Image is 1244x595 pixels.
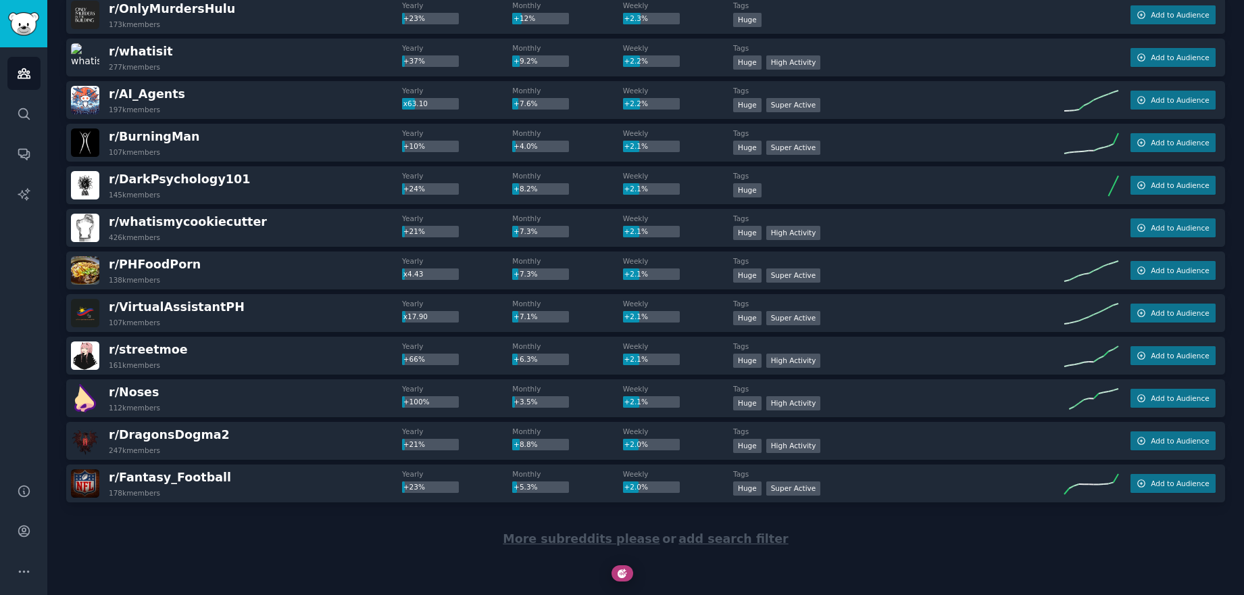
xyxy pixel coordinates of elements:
img: streetmoe [71,341,99,370]
dt: Tags [733,86,1064,95]
button: Add to Audience [1130,346,1216,365]
span: +21% [403,227,425,235]
dt: Tags [733,171,1064,181]
img: GummySearch logo [8,12,39,36]
span: +2.1% [624,355,647,363]
div: Super Active [766,481,821,496]
span: r/ whatismycookiecutter [109,215,267,229]
span: +7.6% [514,99,537,108]
img: VirtualAssistantPH [71,299,99,327]
dt: Yearly [402,384,512,394]
dt: Weekly [623,86,733,95]
span: +2.1% [624,227,647,235]
dt: Weekly [623,1,733,10]
span: Add to Audience [1151,266,1209,275]
button: Add to Audience [1130,474,1216,493]
span: +2.2% [624,57,647,65]
span: +8.2% [514,185,537,193]
dt: Monthly [512,128,622,138]
span: r/ OnlyMurdersHulu [109,2,235,16]
div: Huge [733,141,762,155]
div: Huge [733,268,762,283]
span: +10% [403,142,425,150]
dt: Yearly [402,427,512,436]
span: +2.1% [624,270,647,278]
dt: Weekly [623,128,733,138]
dt: Weekly [623,469,733,479]
div: 107k members [109,318,160,327]
span: +4.0% [514,142,537,150]
span: Add to Audience [1151,308,1209,318]
div: Super Active [766,98,821,112]
span: +2.1% [624,312,647,320]
span: r/ DarkPsychology101 [109,172,250,186]
span: +9.2% [514,57,537,65]
span: +8.8% [514,440,537,448]
span: Add to Audience [1151,394,1209,403]
dt: Monthly [512,1,622,10]
span: r/ whatisit [109,45,173,58]
dt: Yearly [402,299,512,308]
dt: Yearly [402,128,512,138]
div: Huge [733,354,762,368]
div: High Activity [766,55,821,70]
dt: Monthly [512,299,622,308]
dt: Weekly [623,341,733,351]
div: Huge [733,55,762,70]
div: 247k members [109,446,160,455]
div: Huge [733,311,762,325]
span: More subreddits please [503,532,660,546]
span: +7.3% [514,227,537,235]
div: 145k members [109,190,160,199]
button: Add to Audience [1130,431,1216,450]
div: 107k members [109,147,160,157]
img: DragonsDogma2 [71,427,99,455]
dt: Tags [733,214,1064,223]
span: +7.3% [514,270,537,278]
dt: Weekly [623,214,733,223]
span: r/ BurningMan [109,130,200,143]
span: +24% [403,185,425,193]
dt: Weekly [623,299,733,308]
span: x17.90 [403,312,428,320]
span: +2.0% [624,483,647,491]
span: x4.43 [403,270,424,278]
img: BurningMan [71,128,99,157]
span: +2.1% [624,142,647,150]
dt: Monthly [512,469,622,479]
div: Super Active [766,268,821,283]
span: +2.1% [624,185,647,193]
span: +6.3% [514,355,537,363]
button: Add to Audience [1130,261,1216,280]
dt: Weekly [623,256,733,266]
span: Add to Audience [1151,436,1209,446]
img: OnlyMurdersHulu [71,1,99,29]
dt: Tags [733,384,1064,394]
span: Add to Audience [1151,10,1209,20]
div: Huge [733,183,762,197]
dt: Weekly [623,427,733,436]
img: PHFoodPorn [71,256,99,285]
span: r/ PHFoodPorn [109,258,201,271]
div: High Activity [766,226,821,240]
dt: Tags [733,469,1064,479]
button: Add to Audience [1130,389,1216,408]
dt: Tags [733,1,1064,10]
span: +7.1% [514,312,537,320]
dt: Tags [733,256,1064,266]
button: Add to Audience [1130,176,1216,195]
span: +2.0% [624,440,647,448]
div: 138k members [109,275,160,285]
img: AI_Agents [71,86,99,114]
dt: Yearly [402,256,512,266]
span: r/ VirtualAssistantPH [109,300,245,314]
dt: Weekly [623,384,733,394]
div: Huge [733,13,762,27]
span: r/ AI_Agents [109,87,185,101]
span: Add to Audience [1151,479,1209,488]
button: Add to Audience [1130,48,1216,67]
span: +37% [403,57,425,65]
img: whatismycookiecutter [71,214,99,242]
div: Huge [733,481,762,496]
dt: Yearly [402,171,512,181]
